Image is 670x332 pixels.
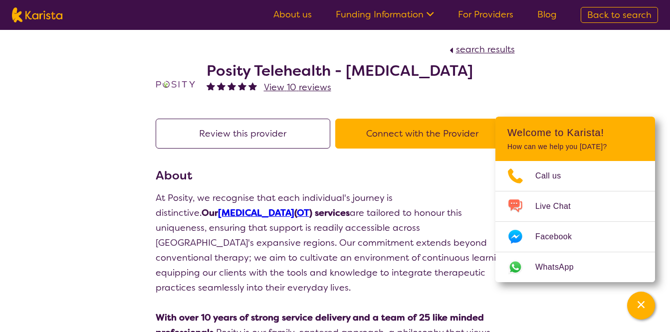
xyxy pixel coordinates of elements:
[156,190,515,295] p: At Posity, we recognise that each individual's journey is distinctive. are tailored to honour thi...
[507,127,643,139] h2: Welcome to Karista!
[535,199,583,214] span: Live Chat
[264,81,331,93] span: View 10 reviews
[264,80,331,95] a: View 10 reviews
[507,143,643,151] p: How can we help you [DATE]?
[458,8,513,20] a: For Providers
[156,119,330,149] button: Review this provider
[227,82,236,90] img: fullstar
[495,117,655,282] div: Channel Menu
[535,168,573,183] span: Call us
[248,82,257,90] img: fullstar
[297,207,309,219] a: OT
[587,9,652,21] span: Back to search
[447,43,515,55] a: search results
[581,7,658,23] a: Back to search
[238,82,246,90] img: fullstar
[336,8,434,20] a: Funding Information
[156,64,196,104] img: t1bslo80pcylnzwjhndq.png
[335,119,510,149] button: Connect with the Provider
[156,128,335,140] a: Review this provider
[207,82,215,90] img: fullstar
[537,8,557,20] a: Blog
[207,62,473,80] h2: Posity Telehealth - [MEDICAL_DATA]
[156,166,515,184] h3: About
[627,292,655,320] button: Channel Menu
[495,161,655,282] ul: Choose channel
[535,229,584,244] span: Facebook
[218,207,294,219] a: [MEDICAL_DATA]
[273,8,312,20] a: About us
[335,128,515,140] a: Connect with the Provider
[535,260,586,275] span: WhatsApp
[202,207,350,219] strong: Our ( ) services
[495,252,655,282] a: Web link opens in a new tab.
[12,7,62,22] img: Karista logo
[456,43,515,55] span: search results
[217,82,225,90] img: fullstar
